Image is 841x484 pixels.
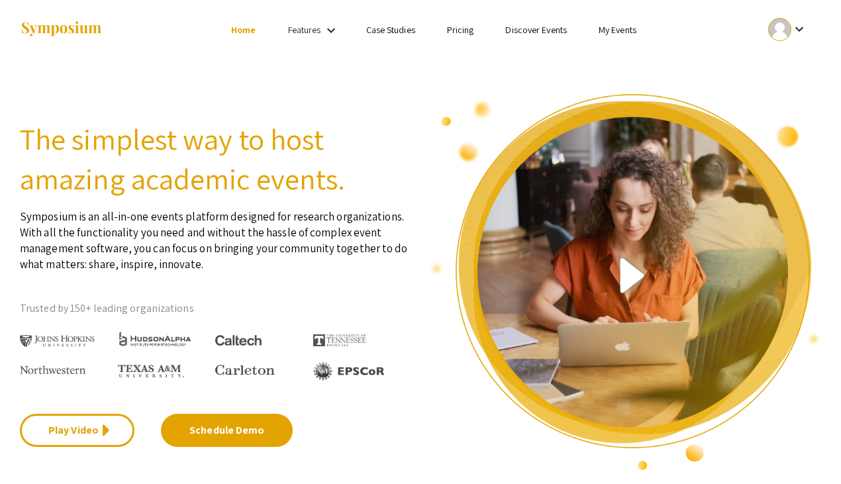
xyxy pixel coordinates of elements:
[20,335,95,348] img: Johns Hopkins University
[505,24,567,36] a: Discover Events
[20,414,134,447] a: Play Video
[231,24,256,36] a: Home
[754,15,821,44] button: Expand account dropdown
[118,331,193,346] img: HudsonAlpha
[791,21,807,37] mat-icon: Expand account dropdown
[10,424,56,474] iframe: Chat
[447,24,474,36] a: Pricing
[118,365,184,378] img: Texas A&M University
[599,24,636,36] a: My Events
[313,362,386,381] img: EPSCOR
[323,23,339,38] mat-icon: Expand Features list
[20,299,411,318] p: Trusted by 150+ leading organizations
[288,24,321,36] a: Features
[215,335,262,346] img: Caltech
[215,365,275,375] img: Carleton
[366,24,415,36] a: Case Studies
[20,21,103,38] img: Symposium by ForagerOne
[313,334,366,346] img: The University of Tennessee
[20,199,411,272] p: Symposium is an all-in-one events platform designed for research organizations. With all the func...
[20,119,411,199] h2: The simplest way to host amazing academic events.
[161,414,293,447] a: Schedule Demo
[430,93,821,471] img: video overview of Symposium
[20,365,86,373] img: Northwestern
